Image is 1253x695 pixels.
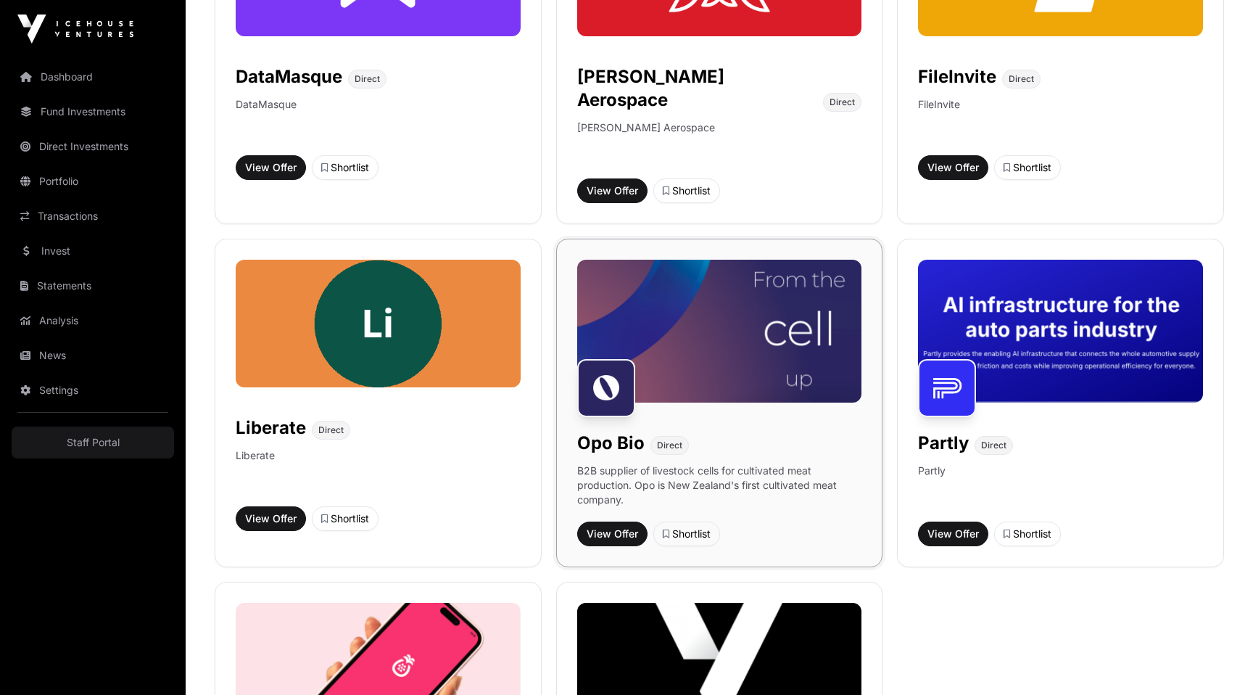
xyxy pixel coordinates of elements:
[657,440,682,451] span: Direct
[918,65,996,89] h1: FileInvite
[17,15,133,44] img: Icehouse Ventures Logo
[236,97,297,144] p: DataMasque
[577,432,645,455] h1: Opo Bio
[12,200,174,232] a: Transactions
[653,522,720,546] button: Shortlist
[236,155,306,180] button: View Offer
[12,165,174,197] a: Portfolio
[321,511,369,526] div: Shortlist
[927,527,979,541] span: View Offer
[918,359,976,417] img: Partly
[981,440,1006,451] span: Direct
[245,511,297,526] span: View Offer
[830,96,855,108] span: Direct
[12,374,174,406] a: Settings
[12,235,174,267] a: Invest
[577,65,818,112] h1: [PERSON_NAME] Aerospace
[318,424,344,436] span: Direct
[927,160,979,175] span: View Offer
[918,464,946,510] p: Partly
[918,432,969,455] h1: Partly
[918,97,960,144] p: FileInvite
[236,260,521,387] img: Liberate
[918,522,988,546] button: View Offer
[1180,625,1253,695] iframe: Chat Widget
[312,155,379,180] button: Shortlist
[577,359,635,417] img: Opo Bio
[577,522,648,546] button: View Offer
[12,305,174,337] a: Analysis
[577,464,862,510] p: B2B supplier of livestock cells for cultivated meat production. Opo is New Zealand's first cultiv...
[12,340,174,371] a: News
[918,260,1203,402] img: image-1600x800-%2816%29-copy.jpg
[236,506,306,531] button: View Offer
[12,61,174,93] a: Dashboard
[577,178,648,203] button: View Offer
[577,260,862,402] img: image-1600x800-%2815%29.jpg
[236,65,342,89] h1: DataMasque
[1004,160,1051,175] div: Shortlist
[994,522,1061,546] button: Shortlist
[663,184,711,198] div: Shortlist
[1004,527,1051,541] div: Shortlist
[236,448,275,495] p: Liberate
[355,73,380,85] span: Direct
[12,427,174,458] a: Staff Portal
[236,416,306,440] h1: Liberate
[587,184,638,198] span: View Offer
[994,155,1061,180] button: Shortlist
[918,155,988,180] button: View Offer
[321,160,369,175] div: Shortlist
[312,506,379,531] button: Shortlist
[12,131,174,163] a: Direct Investments
[245,160,297,175] span: View Offer
[663,527,711,541] div: Shortlist
[12,96,174,128] a: Fund Investments
[587,527,638,541] span: View Offer
[1009,73,1034,85] span: Direct
[653,178,720,203] button: Shortlist
[12,270,174,302] a: Statements
[577,120,715,167] p: [PERSON_NAME] Aerospace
